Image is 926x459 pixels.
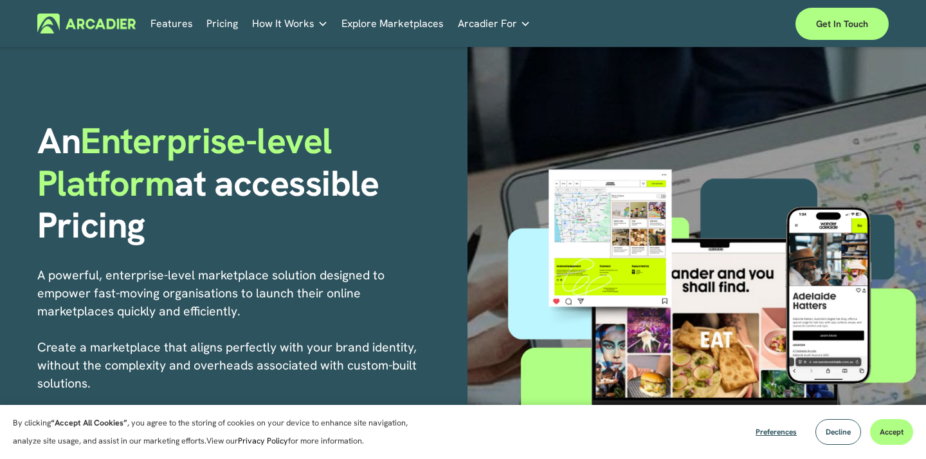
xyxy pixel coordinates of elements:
p: A powerful, enterprise-level marketplace solution designed to empower fast-moving organisations t... [37,267,423,429]
a: Get in touch [795,8,889,40]
p: By clicking , you agree to the storing of cookies on your device to enhance site navigation, anal... [13,414,431,450]
span: Arcadier For [458,15,517,33]
span: Preferences [756,427,797,437]
button: Accept [870,419,913,445]
a: Privacy Policy [238,435,288,446]
a: folder dropdown [252,14,328,33]
img: Arcadier [37,14,136,33]
span: Accept [880,427,903,437]
span: Enterprise-level Platform [37,117,341,207]
a: folder dropdown [458,14,531,33]
strong: “Accept All Cookies” [51,417,127,428]
button: Decline [815,419,861,445]
button: Preferences [746,419,806,445]
h1: An at accessible Pricing [37,120,458,247]
span: Decline [826,427,851,437]
span: How It Works [252,15,314,33]
a: Pricing [206,14,238,33]
a: Explore Marketplaces [341,14,444,33]
a: Features [150,14,193,33]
